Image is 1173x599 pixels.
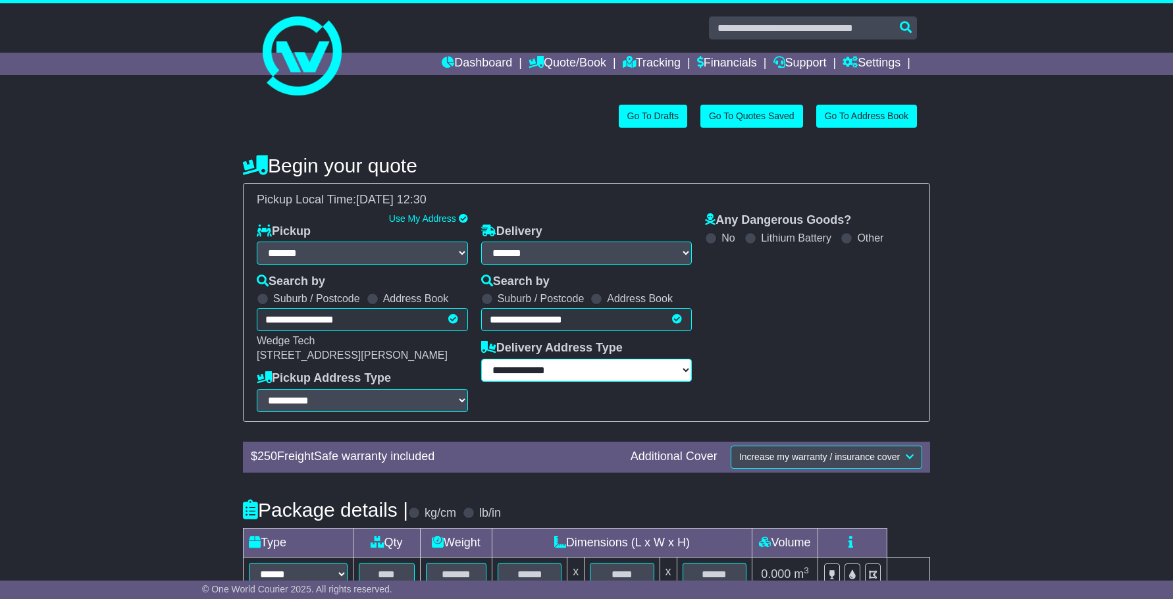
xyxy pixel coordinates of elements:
[721,232,735,244] label: No
[804,565,809,575] sup: 3
[479,506,501,521] label: lb/in
[567,557,585,591] td: x
[244,450,624,464] div: $ FreightSafe warranty included
[700,105,803,128] a: Go To Quotes Saved
[244,528,353,557] td: Type
[773,53,827,75] a: Support
[257,274,325,289] label: Search by
[705,213,851,228] label: Any Dangerous Goods?
[425,506,456,521] label: kg/cm
[607,292,673,305] label: Address Book
[623,53,681,75] a: Tracking
[250,193,923,207] div: Pickup Local Time:
[739,452,900,462] span: Increase my warranty / insurance cover
[697,53,757,75] a: Financials
[257,335,315,346] span: Wedge Tech
[498,292,585,305] label: Suburb / Postcode
[794,567,809,581] span: m
[353,528,421,557] td: Qty
[257,224,311,239] label: Pickup
[816,105,917,128] a: Go To Address Book
[660,557,677,591] td: x
[529,53,606,75] a: Quote/Book
[761,567,791,581] span: 0.000
[243,155,930,176] h4: Begin your quote
[492,528,752,557] td: Dimensions (L x W x H)
[752,528,818,557] td: Volume
[624,450,724,464] div: Additional Cover
[420,528,492,557] td: Weight
[383,292,449,305] label: Address Book
[857,232,883,244] label: Other
[481,274,550,289] label: Search by
[761,232,831,244] label: Lithium Battery
[243,499,408,521] h4: Package details |
[389,213,456,224] a: Use My Address
[731,446,922,469] button: Increase my warranty / insurance cover
[273,292,360,305] label: Suburb / Postcode
[257,371,391,386] label: Pickup Address Type
[843,53,900,75] a: Settings
[442,53,512,75] a: Dashboard
[257,350,448,361] span: [STREET_ADDRESS][PERSON_NAME]
[257,450,277,463] span: 250
[619,105,687,128] a: Go To Drafts
[202,584,392,594] span: © One World Courier 2025. All rights reserved.
[481,224,542,239] label: Delivery
[481,341,623,355] label: Delivery Address Type
[356,193,427,206] span: [DATE] 12:30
